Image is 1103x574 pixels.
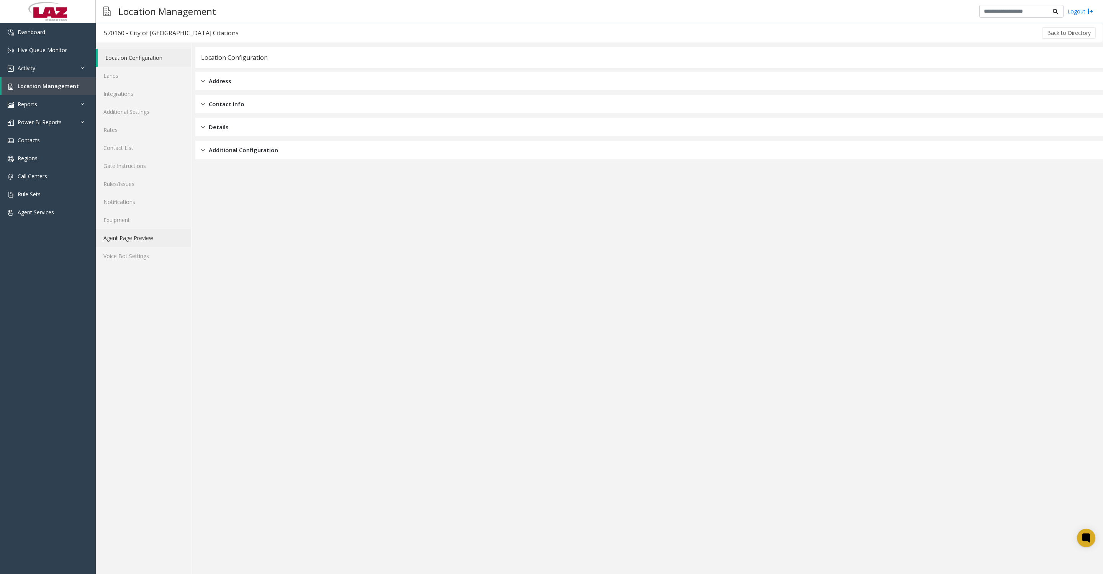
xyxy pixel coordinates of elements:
[8,174,14,180] img: 'icon'
[1087,7,1093,15] img: logout
[8,84,14,90] img: 'icon'
[18,64,35,72] span: Activity
[209,77,231,86] span: Address
[8,138,14,144] img: 'icon'
[96,175,191,193] a: Rules/Issues
[1042,27,1096,39] button: Back to Directory
[8,192,14,198] img: 'icon'
[96,157,191,175] a: Gate Instructions
[18,137,40,144] span: Contacts
[18,46,67,54] span: Live Queue Monitor
[103,2,111,21] img: pageIcon
[201,146,205,155] img: closed
[96,67,191,85] a: Lanes
[18,28,45,36] span: Dashboard
[8,210,14,216] img: 'icon'
[8,30,14,36] img: 'icon'
[18,173,47,180] span: Call Centers
[18,209,54,216] span: Agent Services
[96,247,191,265] a: Voice Bot Settings
[201,53,268,62] div: Location Configuration
[18,100,37,108] span: Reports
[201,123,205,132] img: closed
[115,2,220,21] h3: Location Management
[8,120,14,126] img: 'icon'
[96,85,191,103] a: Integrations
[209,123,229,132] span: Details
[96,229,191,247] a: Agent Page Preview
[96,103,191,121] a: Additional Settings
[209,146,278,155] span: Additional Configuration
[18,191,41,198] span: Rule Sets
[1067,7,1093,15] a: Logout
[96,121,191,139] a: Rates
[18,82,79,90] span: Location Management
[2,77,96,95] a: Location Management
[209,100,244,109] span: Contact Info
[98,49,191,67] a: Location Configuration
[96,139,191,157] a: Contact List
[104,28,239,38] div: 570160 - City of [GEOGRAPHIC_DATA] Citations
[8,156,14,162] img: 'icon'
[18,118,62,126] span: Power BI Reports
[201,100,205,109] img: closed
[8,48,14,54] img: 'icon'
[8,102,14,108] img: 'icon'
[18,155,38,162] span: Regions
[8,66,14,72] img: 'icon'
[201,77,205,86] img: closed
[96,193,191,211] a: Notifications
[96,211,191,229] a: Equipment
